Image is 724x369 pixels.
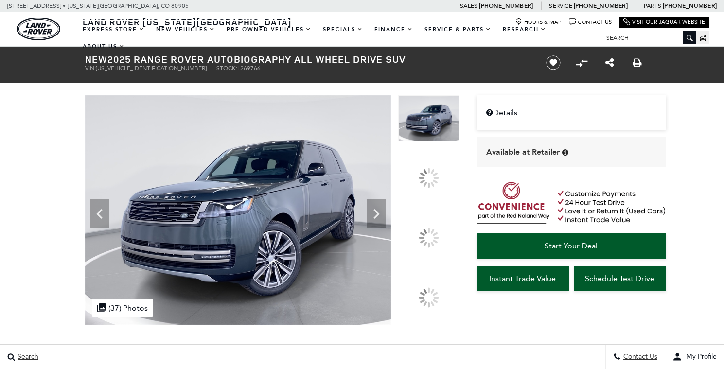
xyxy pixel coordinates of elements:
[574,2,628,10] a: [PHONE_NUMBER]
[489,274,556,283] span: Instant Trade Value
[623,18,705,26] a: Visit Our Jaguar Website
[682,353,717,361] span: My Profile
[477,266,569,291] a: Instant Trade Value
[369,21,419,38] a: Finance
[216,65,237,71] span: Stock:
[460,2,477,9] span: Sales
[633,57,642,69] a: Print this New 2025 Range Rover Autobiography All Wheel Drive SUV
[221,21,317,38] a: Pre-Owned Vehicles
[574,55,589,70] button: Compare vehicle
[621,353,657,361] span: Contact Us
[77,21,150,38] a: EXPRESS STORE
[497,21,552,38] a: Research
[477,233,666,259] a: Start Your Deal
[486,147,560,158] span: Available at Retailer
[92,299,153,317] div: (37) Photos
[237,65,261,71] span: L269766
[486,108,656,117] a: Details
[398,95,459,141] img: New 2025 Belgravia Green LAND ROVER Autobiography image 1
[17,18,60,40] img: Land Rover
[85,95,391,325] img: New 2025 Belgravia Green LAND ROVER Autobiography image 1
[665,345,724,369] button: user-profile-menu
[545,241,598,250] span: Start Your Deal
[83,16,292,28] span: Land Rover [US_STATE][GEOGRAPHIC_DATA]
[599,32,696,44] input: Search
[605,57,614,69] a: Share this New 2025 Range Rover Autobiography All Wheel Drive SUV
[7,2,189,9] a: [STREET_ADDRESS] • [US_STATE][GEOGRAPHIC_DATA], CO 80905
[419,21,497,38] a: Service & Parts
[96,65,207,71] span: [US_VEHICLE_IDENTIFICATION_NUMBER]
[17,18,60,40] a: land-rover
[77,21,599,55] nav: Main Navigation
[574,266,666,291] a: Schedule Test Drive
[317,21,369,38] a: Specials
[15,353,38,361] span: Search
[150,21,221,38] a: New Vehicles
[585,274,654,283] span: Schedule Test Drive
[562,149,568,156] div: Vehicle is in stock and ready for immediate delivery. Due to demand, availability is subject to c...
[85,53,107,66] strong: New
[549,2,572,9] span: Service
[77,16,298,28] a: Land Rover [US_STATE][GEOGRAPHIC_DATA]
[515,18,562,26] a: Hours & Map
[85,54,530,65] h1: 2025 Range Rover Autobiography All Wheel Drive SUV
[77,38,130,55] a: About Us
[543,55,564,70] button: Save vehicle
[644,2,661,9] span: Parts
[479,2,533,10] a: [PHONE_NUMBER]
[663,2,717,10] a: [PHONE_NUMBER]
[85,65,96,71] span: VIN:
[569,18,612,26] a: Contact Us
